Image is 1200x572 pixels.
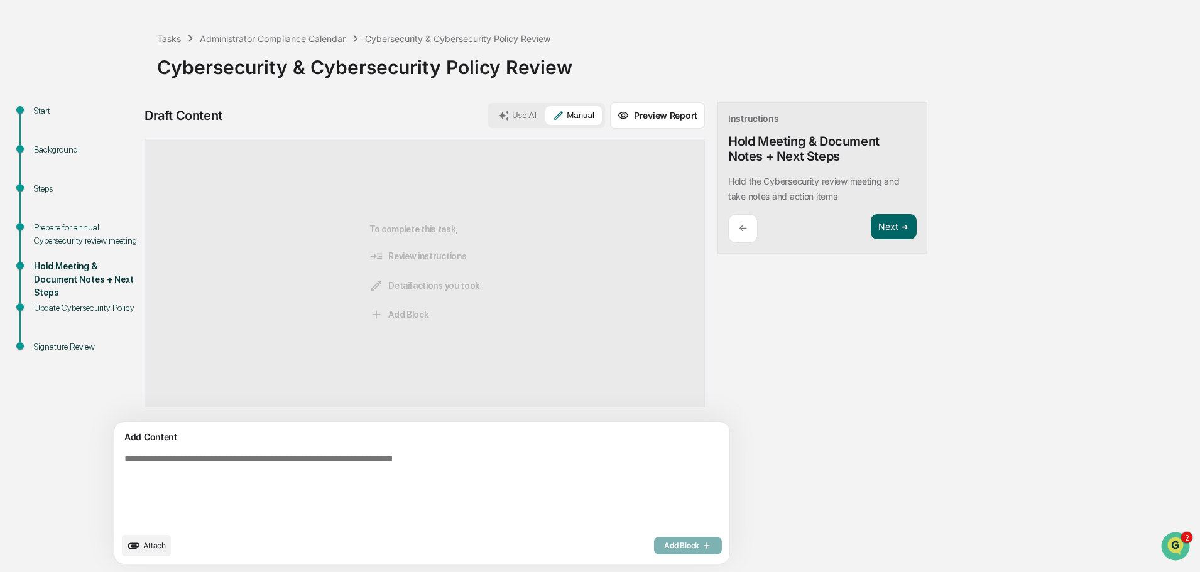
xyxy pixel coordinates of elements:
p: Hold the Cybersecurity review meeting and take notes and action items [728,176,900,202]
a: 🖐️Preclearance [8,218,86,240]
div: Steps [34,182,137,195]
span: Sep 11 [111,171,138,181]
div: Prepare for annual Cybersecurity review meeting [34,221,137,247]
span: Data Lookup [25,247,79,259]
div: Tasks [157,33,181,44]
div: Instructions [728,113,779,124]
img: Jack Rasmussen [13,159,33,179]
span: Pylon [125,278,152,287]
p: How can we help? [13,26,229,46]
span: Attach [143,541,166,550]
button: Manual [545,106,602,125]
div: 🗄️ [91,224,101,234]
span: [PERSON_NAME] [39,171,102,181]
div: Signature Review [34,340,137,353]
div: Hold Meeting & Document Notes + Next Steps [34,260,137,299]
span: Preclearance [25,223,81,235]
span: Attestations [104,223,156,235]
button: Next ➔ [871,214,917,240]
button: upload document [122,535,171,556]
div: To complete this task, [369,159,480,387]
button: Use AI [491,106,544,125]
button: Start new chat [214,100,229,115]
a: 🗄️Attestations [86,218,161,240]
div: Add Content [122,429,722,445]
div: Hold Meeting & Document Notes + Next Steps [728,134,917,164]
span: • [104,171,109,181]
div: 🔎 [13,248,23,258]
div: Start [34,104,137,117]
p: ← [739,222,747,234]
div: Past conversations [13,139,84,149]
div: Administrator Compliance Calendar [200,33,346,44]
img: 8933085812038_c878075ebb4cc5468115_72.jpg [26,96,49,119]
div: 🖐️ [13,224,23,234]
span: Add Block [369,308,428,321]
div: Update Cybersecurity Policy [34,301,137,315]
div: We're available if you need us! [57,109,173,119]
button: Preview Report [610,102,705,129]
iframe: Open customer support [1160,531,1194,564]
span: Detail actions you took [369,279,480,293]
img: 1746055101610-c473b297-6a78-478c-a979-82029cc54cd1 [13,96,35,119]
span: Review instructions [369,249,466,263]
div: Draft Content [145,108,222,123]
img: 1746055101610-c473b297-6a78-478c-a979-82029cc54cd1 [25,171,35,181]
div: Background [34,143,137,156]
a: 🔎Data Lookup [8,242,84,264]
a: Powered byPylon [89,277,152,287]
div: Cybersecurity & Cybersecurity Policy Review [365,33,550,44]
div: Start new chat [57,96,206,109]
div: Cybersecurity & Cybersecurity Policy Review [157,46,1194,78]
button: See all [195,137,229,152]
